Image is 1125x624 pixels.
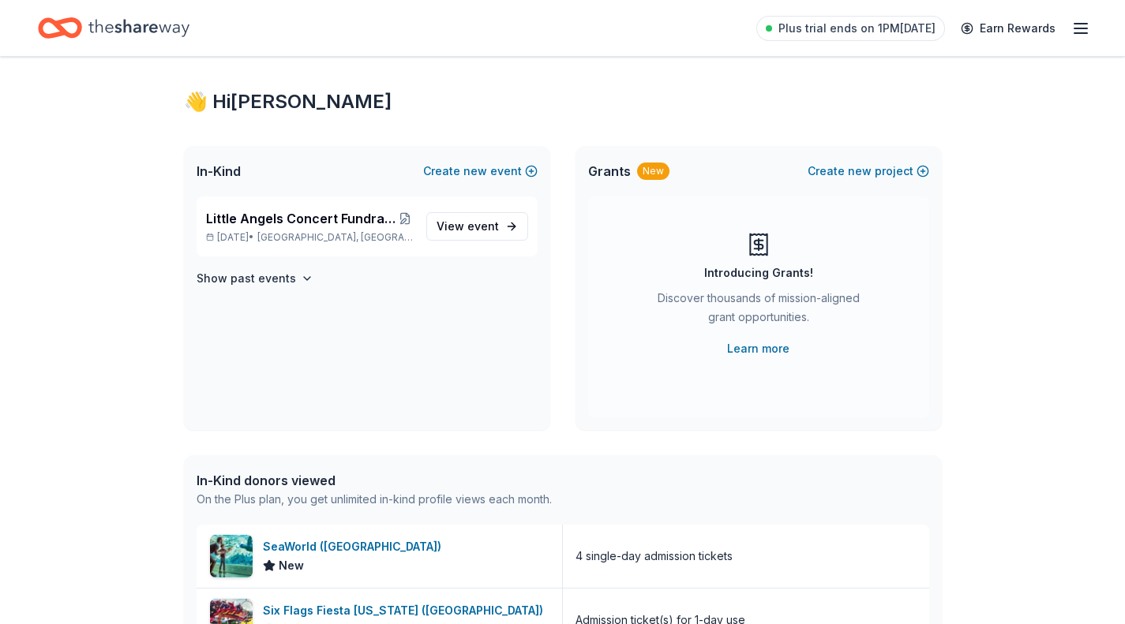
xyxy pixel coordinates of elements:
[437,217,499,236] span: View
[197,490,552,509] div: On the Plus plan, you get unlimited in-kind profile views each month.
[704,263,813,282] div: Introducing Grants!
[210,535,253,577] img: Image for SeaWorld (San Diego)
[756,16,945,41] a: Plus trial ends on 1PM[DATE]
[206,231,414,244] p: [DATE] •
[423,162,538,181] button: Createnewevent
[197,269,296,288] h4: Show past events
[808,162,929,181] button: Createnewproject
[576,547,733,566] div: 4 single-day admission tickets
[426,212,528,241] a: View event
[38,9,189,47] a: Home
[197,269,313,288] button: Show past events
[184,89,942,114] div: 👋 Hi [PERSON_NAME]
[263,601,549,620] div: Six Flags Fiesta [US_STATE] ([GEOGRAPHIC_DATA])
[206,209,397,228] span: Little Angels Concert Fundraiser at [GEOGRAPHIC_DATA]
[257,231,413,244] span: [GEOGRAPHIC_DATA], [GEOGRAPHIC_DATA]
[463,162,487,181] span: new
[263,537,448,556] div: SeaWorld ([GEOGRAPHIC_DATA])
[197,162,241,181] span: In-Kind
[848,162,872,181] span: new
[727,339,789,358] a: Learn more
[637,163,669,180] div: New
[588,162,631,181] span: Grants
[651,289,866,333] div: Discover thousands of mission-aligned grant opportunities.
[951,14,1065,43] a: Earn Rewards
[197,471,552,490] div: In-Kind donors viewed
[778,19,936,38] span: Plus trial ends on 1PM[DATE]
[279,556,304,575] span: New
[467,219,499,233] span: event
